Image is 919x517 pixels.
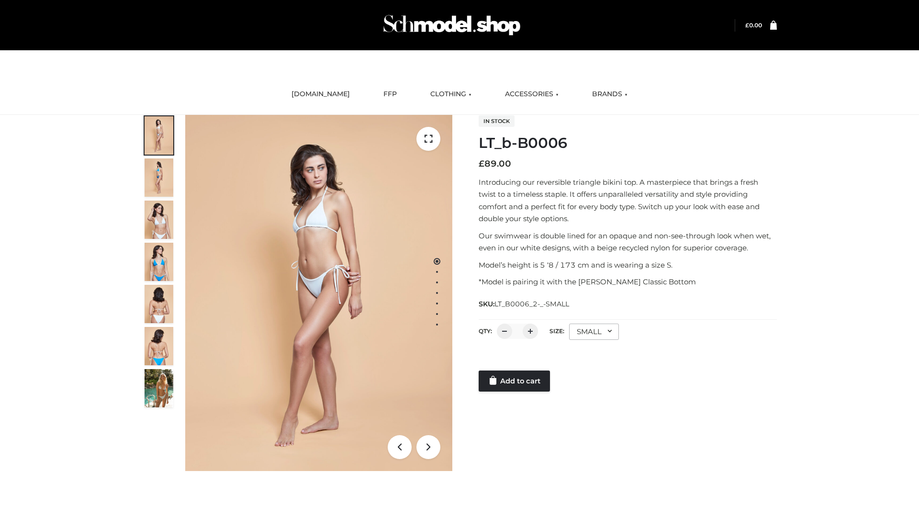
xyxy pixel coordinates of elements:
[145,116,173,155] img: ArielClassicBikiniTop_CloudNine_AzureSky_OW114ECO_1-scaled.jpg
[376,84,404,105] a: FFP
[479,259,777,271] p: Model’s height is 5 ‘8 / 173 cm and is wearing a size S.
[585,84,635,105] a: BRANDS
[479,158,484,169] span: £
[494,300,569,308] span: LT_B0006_2-_-SMALL
[479,158,511,169] bdi: 89.00
[145,158,173,197] img: ArielClassicBikiniTop_CloudNine_AzureSky_OW114ECO_2-scaled.jpg
[284,84,357,105] a: [DOMAIN_NAME]
[745,22,762,29] bdi: 0.00
[745,22,749,29] span: £
[479,371,550,392] a: Add to cart
[479,327,492,335] label: QTY:
[569,324,619,340] div: SMALL
[745,22,762,29] a: £0.00
[145,327,173,365] img: ArielClassicBikiniTop_CloudNine_AzureSky_OW114ECO_8-scaled.jpg
[145,201,173,239] img: ArielClassicBikiniTop_CloudNine_AzureSky_OW114ECO_3-scaled.jpg
[185,115,452,471] img: ArielClassicBikiniTop_CloudNine_AzureSky_OW114ECO_1
[145,243,173,281] img: ArielClassicBikiniTop_CloudNine_AzureSky_OW114ECO_4-scaled.jpg
[145,285,173,323] img: ArielClassicBikiniTop_CloudNine_AzureSky_OW114ECO_7-scaled.jpg
[479,298,570,310] span: SKU:
[145,369,173,407] img: Arieltop_CloudNine_AzureSky2.jpg
[479,115,515,127] span: In stock
[498,84,566,105] a: ACCESSORIES
[479,230,777,254] p: Our swimwear is double lined for an opaque and non-see-through look when wet, even in our white d...
[479,135,777,152] h1: LT_b-B0006
[479,276,777,288] p: *Model is pairing it with the [PERSON_NAME] Classic Bottom
[380,6,524,44] img: Schmodel Admin 964
[423,84,479,105] a: CLOTHING
[479,176,777,225] p: Introducing our reversible triangle bikini top. A masterpiece that brings a fresh twist to a time...
[549,327,564,335] label: Size:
